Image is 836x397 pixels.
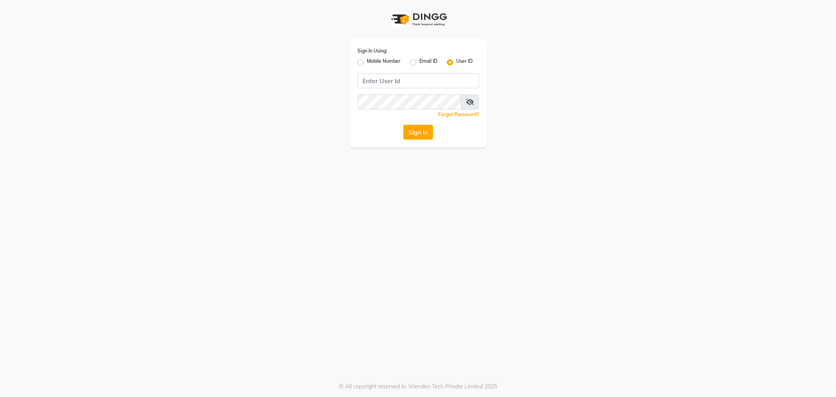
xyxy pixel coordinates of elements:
[403,125,433,140] button: Sign In
[387,8,450,31] img: logo1.svg
[357,73,479,88] input: Username
[357,47,387,55] label: Sign In Using:
[456,58,473,67] label: User ID
[419,58,437,67] label: Email ID
[367,58,401,67] label: Mobile Number
[438,111,479,117] a: Forgot Password?
[357,95,461,109] input: Username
